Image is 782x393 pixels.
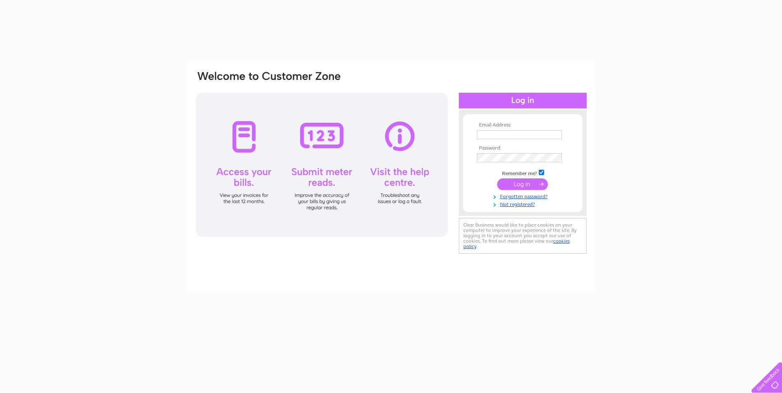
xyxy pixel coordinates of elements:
[475,122,571,128] th: Email Address:
[459,218,587,254] div: Clear Business would like to place cookies on your computer to improve your experience of the sit...
[477,192,571,200] a: Forgotten password?
[475,145,571,151] th: Password:
[497,178,548,190] input: Submit
[477,200,571,208] a: Not registered?
[463,238,570,249] a: cookies policy
[475,168,571,177] td: Remember me?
